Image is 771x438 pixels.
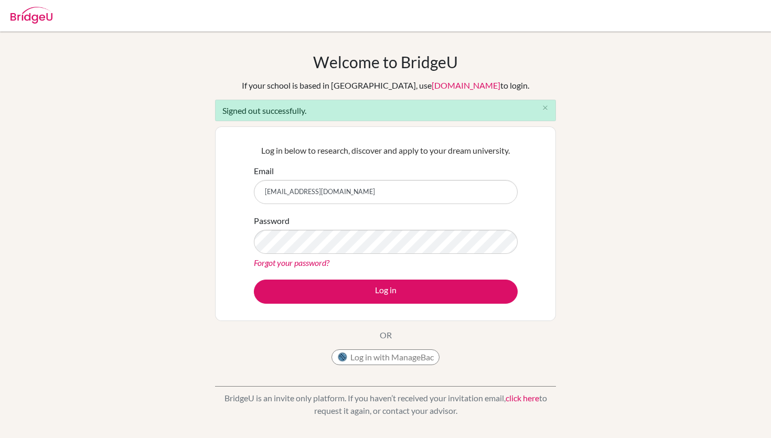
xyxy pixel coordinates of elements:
[380,329,392,341] p: OR
[331,349,440,365] button: Log in with ManageBac
[254,280,518,304] button: Log in
[10,7,52,24] img: Bridge-U
[313,52,458,71] h1: Welcome to BridgeU
[541,104,549,112] i: close
[215,392,556,417] p: BridgeU is an invite only platform. If you haven’t received your invitation email, to request it ...
[254,144,518,157] p: Log in below to research, discover and apply to your dream university.
[254,165,274,177] label: Email
[215,100,556,121] div: Signed out successfully.
[254,215,290,227] label: Password
[242,79,529,92] div: If your school is based in [GEOGRAPHIC_DATA], use to login.
[432,80,500,90] a: [DOMAIN_NAME]
[254,258,329,268] a: Forgot your password?
[506,393,539,403] a: click here
[534,100,555,116] button: Close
